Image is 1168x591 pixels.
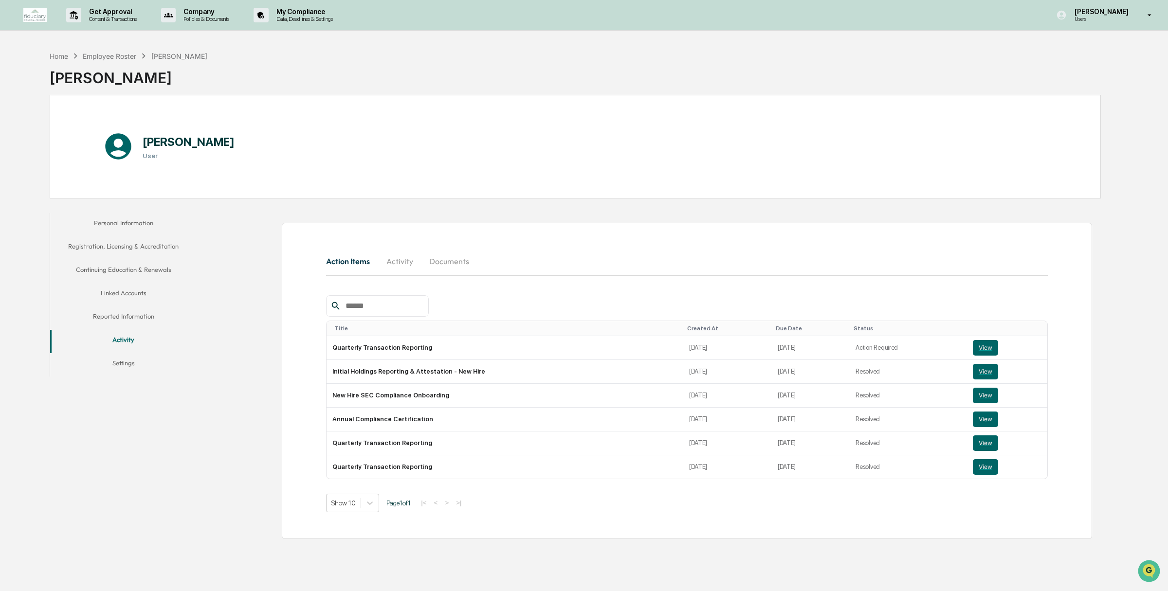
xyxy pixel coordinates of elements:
[67,118,125,136] a: 🗄️Attestations
[269,16,338,22] p: Data, Deadlines & Settings
[973,340,998,356] button: View
[50,330,197,353] button: Activity
[973,364,1041,379] a: View
[10,142,18,149] div: 🔎
[83,52,136,60] div: Employee Roster
[50,236,197,260] button: Registration, Licensing & Accreditation
[151,52,207,60] div: [PERSON_NAME]
[973,340,1041,356] a: View
[453,499,464,507] button: >|
[327,431,683,455] td: Quarterly Transaction Reporting
[326,250,378,273] button: Action Items
[50,306,197,330] button: Reported Information
[10,20,177,36] p: How can we help?
[10,123,18,131] div: 🖐️
[850,455,967,479] td: Resolved
[772,431,850,455] td: [DATE]
[81,8,142,16] p: Get Approval
[143,152,235,160] h3: User
[975,325,1043,332] div: Toggle SortBy
[850,431,967,455] td: Resolved
[973,388,998,403] button: View
[71,123,78,131] div: 🗄️
[50,61,207,87] div: [PERSON_NAME]
[683,455,772,479] td: [DATE]
[1067,8,1133,16] p: [PERSON_NAME]
[97,164,118,172] span: Pylon
[386,499,411,507] span: Page 1 of 1
[50,213,197,236] button: Personal Information
[80,122,121,132] span: Attestations
[850,360,967,384] td: Resolved
[683,336,772,360] td: [DATE]
[850,408,967,431] td: Resolved
[334,325,679,332] div: Toggle SortBy
[683,431,772,455] td: [DATE]
[327,360,683,384] td: Initial Holdings Reporting & Attestation - New Hire
[683,384,772,408] td: [DATE]
[10,74,27,91] img: 1746055101610-c473b297-6a78-478c-a979-82029cc54cd1
[850,336,967,360] td: Action Required
[6,137,65,154] a: 🔎Data Lookup
[973,459,1041,475] a: View
[850,384,967,408] td: Resolved
[50,52,68,60] div: Home
[973,459,998,475] button: View
[973,412,998,427] button: View
[772,455,850,479] td: [DATE]
[418,499,429,507] button: |<
[33,84,123,91] div: We're available if you need us!
[1067,16,1133,22] p: Users
[69,164,118,172] a: Powered byPylon
[421,250,477,273] button: Documents
[776,325,846,332] div: Toggle SortBy
[683,408,772,431] td: [DATE]
[327,336,683,360] td: Quarterly Transaction Reporting
[269,8,338,16] p: My Compliance
[683,360,772,384] td: [DATE]
[50,353,197,376] button: Settings
[973,388,1041,403] a: View
[19,141,61,150] span: Data Lookup
[973,412,1041,427] a: View
[1137,559,1163,585] iframe: Open customer support
[687,325,768,332] div: Toggle SortBy
[81,16,142,22] p: Content & Transactions
[772,408,850,431] td: [DATE]
[326,250,1047,273] div: secondary tabs example
[19,122,63,132] span: Preclearance
[327,384,683,408] td: New Hire SEC Compliance Onboarding
[431,499,441,507] button: <
[327,408,683,431] td: Annual Compliance Certification
[165,77,177,89] button: Start new chat
[50,283,197,306] button: Linked Accounts
[23,8,47,22] img: logo
[772,360,850,384] td: [DATE]
[176,8,234,16] p: Company
[50,213,197,376] div: secondary tabs example
[854,325,963,332] div: Toggle SortBy
[6,118,67,136] a: 🖐️Preclearance
[327,455,683,479] td: Quarterly Transaction Reporting
[50,260,197,283] button: Continuing Education & Renewals
[973,435,1041,451] a: View
[176,16,234,22] p: Policies & Documents
[973,435,998,451] button: View
[772,336,850,360] td: [DATE]
[772,384,850,408] td: [DATE]
[143,135,235,149] h1: [PERSON_NAME]
[378,250,421,273] button: Activity
[973,364,998,379] button: View
[442,499,452,507] button: >
[33,74,160,84] div: Start new chat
